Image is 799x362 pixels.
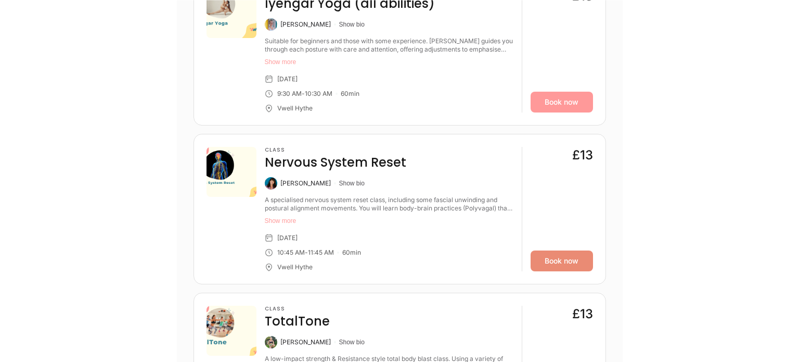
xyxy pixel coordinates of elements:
div: £13 [572,306,593,322]
div: [PERSON_NAME] [280,179,331,188]
h4: TotalTone [265,313,330,330]
button: Show bio [339,179,365,188]
img: Caroline King [265,177,277,190]
button: Show bio [339,338,365,346]
div: - [305,248,308,257]
div: 9:30 AM [277,90,302,98]
img: 9ca2bd60-c661-483b-8a8b-da1a6fbf2332.png [207,306,256,356]
img: Mel Eberlein-Scott [265,336,277,348]
div: Vwell Hythe [277,104,313,113]
div: - [302,90,305,98]
a: Book now [531,251,593,271]
button: Show more [265,217,513,225]
div: £13 [572,147,593,164]
div: [DATE] [277,75,298,83]
img: e4469c8b-81d2-467b-8aae-a5ffd6d3c404.png [207,147,256,197]
div: Suitable for beginners and those with some experience. Jenny guides you through each posture with... [265,37,513,54]
a: Book now [531,92,593,113]
button: Show more [265,58,513,66]
div: 10:30 AM [305,90,332,98]
div: 10:45 AM [277,248,305,257]
div: [PERSON_NAME] [280,20,331,29]
h4: Nervous System Reset [265,154,406,171]
img: Jenny Box [265,18,277,31]
button: Show bio [339,20,365,29]
h3: Class [265,147,406,153]
div: A specialised nervous system reset class, including some fascial unwinding and postural alignment... [265,196,513,213]
div: [PERSON_NAME] [280,338,331,346]
h3: Class [265,306,330,312]
div: 11:45 AM [308,248,334,257]
div: 60 min [342,248,361,257]
div: Vwell Hythe [277,263,313,271]
div: 60 min [341,90,359,98]
div: [DATE] [277,234,298,242]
